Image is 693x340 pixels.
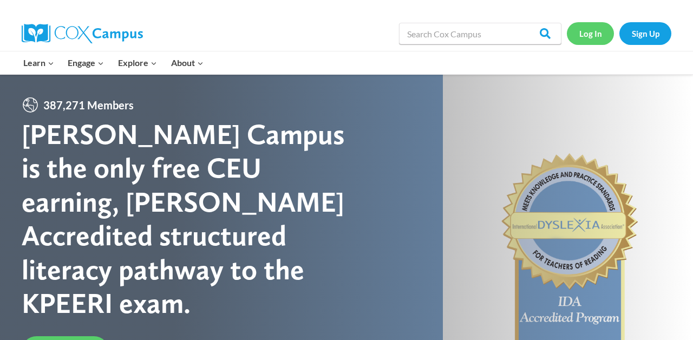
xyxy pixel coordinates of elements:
[164,51,211,74] button: Child menu of About
[16,51,61,74] button: Child menu of Learn
[61,51,112,74] button: Child menu of Engage
[16,51,210,74] nav: Primary Navigation
[111,51,164,74] button: Child menu of Explore
[39,96,138,114] span: 387,271 Members
[399,23,561,44] input: Search Cox Campus
[619,22,671,44] a: Sign Up
[567,22,671,44] nav: Secondary Navigation
[22,117,346,320] div: [PERSON_NAME] Campus is the only free CEU earning, [PERSON_NAME] Accredited structured literacy p...
[567,22,614,44] a: Log In
[22,24,143,43] img: Cox Campus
